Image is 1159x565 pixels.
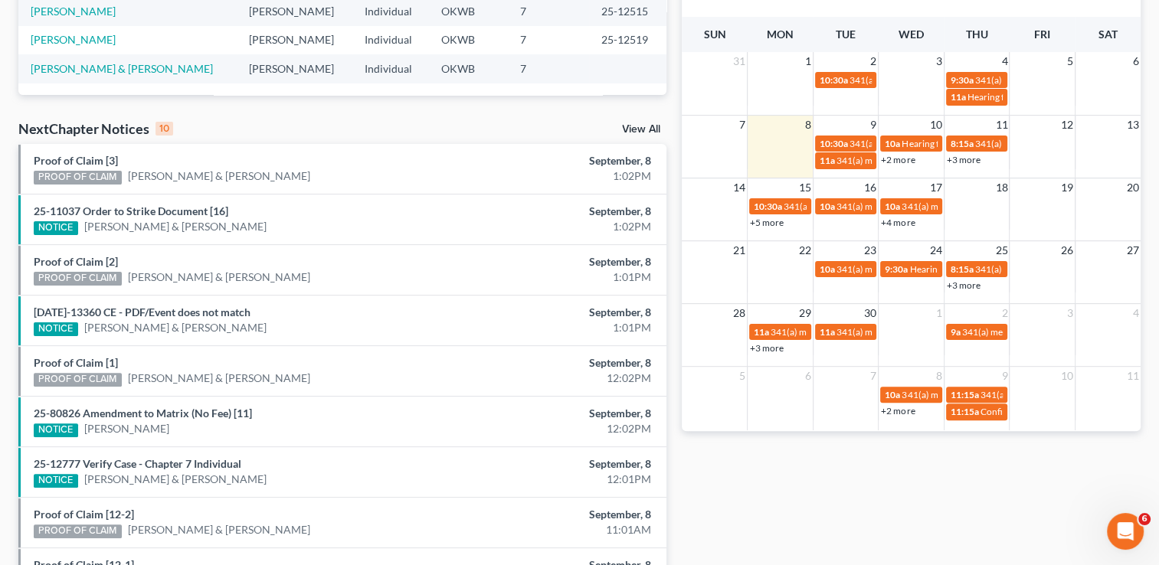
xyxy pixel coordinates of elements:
[18,119,173,138] div: NextChapter Notices
[589,26,666,54] td: 25-12519
[508,26,589,54] td: 7
[738,367,747,385] span: 5
[456,406,651,421] div: September, 8
[732,178,747,197] span: 14
[508,54,589,83] td: 7
[784,201,931,212] span: 341(a) meeting for [PERSON_NAME]
[237,54,352,83] td: [PERSON_NAME]
[1000,52,1009,70] span: 4
[750,342,784,354] a: +3 more
[429,26,509,54] td: OKWB
[456,168,651,184] div: 1:02PM
[1066,304,1075,322] span: 3
[951,326,961,338] span: 9a
[1059,241,1075,260] span: 26
[738,116,747,134] span: 7
[863,304,878,322] span: 30
[456,204,651,219] div: September, 8
[951,263,974,275] span: 8:15a
[31,33,116,46] a: [PERSON_NAME]
[1034,28,1050,41] span: Fri
[34,457,241,470] a: 25-12777 Verify Case - Chapter 7 Individual
[1125,116,1141,134] span: 13
[863,241,878,260] span: 23
[456,320,651,335] div: 1:01PM
[902,201,1049,212] span: 341(a) meeting for [PERSON_NAME]
[128,371,310,386] a: [PERSON_NAME] & [PERSON_NAME]
[34,373,122,387] div: PROOF OF CLAIM
[1125,178,1141,197] span: 20
[928,241,944,260] span: 24
[34,524,122,538] div: PROOF OF CLAIM
[994,116,1009,134] span: 11
[352,54,428,83] td: Individual
[1131,304,1141,322] span: 4
[1131,52,1141,70] span: 6
[456,522,651,537] div: 11:01AM
[34,423,78,437] div: NOTICE
[797,304,813,322] span: 29
[84,219,267,234] a: [PERSON_NAME] & [PERSON_NAME]
[754,326,769,338] span: 11a
[837,201,984,212] span: 341(a) meeting for [PERSON_NAME]
[456,456,651,472] div: September, 8
[128,269,310,285] a: [PERSON_NAME] & [PERSON_NAME]
[885,263,908,275] span: 9:30a
[237,26,352,54] td: [PERSON_NAME]
[1107,513,1144,550] iframe: Intercom live chat
[456,269,651,285] div: 1:01PM
[622,124,660,135] a: View All
[767,28,794,41] span: Mon
[869,116,878,134] span: 9
[951,138,974,149] span: 8:15a
[732,52,747,70] span: 31
[34,322,78,336] div: NOTICE
[820,263,835,275] span: 10a
[885,201,900,212] span: 10a
[820,138,848,149] span: 10:30a
[1059,116,1075,134] span: 12
[34,356,118,369] a: Proof of Claim [1]
[456,355,651,371] div: September, 8
[820,155,835,166] span: 11a
[947,154,981,165] a: +3 more
[837,326,984,338] span: 341(a) meeting for [PERSON_NAME]
[34,204,228,217] a: 25-11037 Order to Strike Document [16]
[1098,28,1118,41] span: Sat
[935,52,944,70] span: 3
[1059,367,1075,385] span: 10
[881,154,915,165] a: +2 more
[797,178,813,197] span: 15
[84,472,267,487] a: [PERSON_NAME] & [PERSON_NAME]
[456,153,651,168] div: September, 8
[732,241,747,260] span: 21
[429,54,509,83] td: OKWB
[820,201,835,212] span: 10a
[820,74,848,86] span: 10:30a
[869,52,878,70] span: 2
[456,305,651,320] div: September, 8
[804,116,813,134] span: 8
[704,28,726,41] span: Sun
[31,62,213,75] a: [PERSON_NAME] & [PERSON_NAME]
[928,178,944,197] span: 17
[34,407,252,420] a: 25-80826 Amendment to Matrix (No Fee) [11]
[352,26,428,54] td: Individual
[34,474,78,488] div: NOTICE
[456,472,651,487] div: 12:01PM
[820,326,835,338] span: 11a
[34,255,118,268] a: Proof of Claim [2]
[902,389,1049,400] span: 341(a) meeting for [PERSON_NAME]
[754,201,782,212] span: 10:30a
[850,74,997,86] span: 341(a) meeting for [PERSON_NAME]
[84,320,267,335] a: [PERSON_NAME] & [PERSON_NAME]
[935,304,944,322] span: 1
[951,389,979,400] span: 11:15a
[951,74,974,86] span: 9:30a
[1125,241,1141,260] span: 27
[1066,52,1075,70] span: 5
[899,28,924,41] span: Wed
[975,263,1123,275] span: 341(a) meeting for [PERSON_NAME]
[732,304,747,322] span: 28
[902,138,1021,149] span: Hearing for [PERSON_NAME]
